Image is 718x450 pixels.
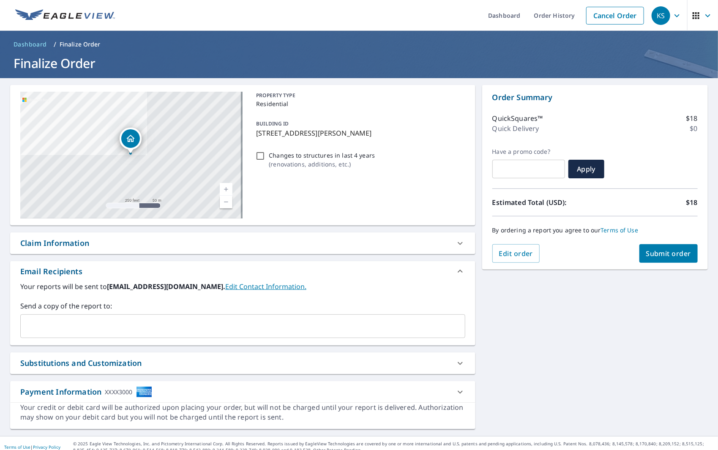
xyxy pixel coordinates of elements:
span: Edit order [499,249,533,258]
div: XXXX3000 [105,386,132,398]
img: cardImage [136,386,152,398]
p: $0 [690,123,698,134]
p: QuickSquares™ [492,113,543,123]
p: PROPERTY TYPE [256,92,461,99]
div: Payment Information [20,386,152,398]
label: Have a promo code? [492,148,565,155]
span: Dashboard [14,40,47,49]
p: | [4,445,60,450]
a: Dashboard [10,38,50,51]
div: Payment InformationXXXX3000cardImage [10,381,475,403]
a: Privacy Policy [33,444,60,450]
img: EV Logo [15,9,115,22]
label: Send a copy of the report to: [20,301,465,311]
button: Edit order [492,244,540,263]
a: Current Level 17, Zoom Out [220,196,232,208]
p: Estimated Total (USD): [492,197,595,207]
p: Order Summary [492,92,698,103]
p: By ordering a report you agree to our [492,226,698,234]
div: Dropped pin, building 1, Residential property, 6533 W Robin Ln Glendale, AZ 85310 [120,128,142,154]
span: Submit order [646,249,691,258]
p: $18 [686,197,698,207]
label: Your reports will be sent to [20,281,465,292]
p: [STREET_ADDRESS][PERSON_NAME] [256,128,461,138]
a: Terms of Use [601,226,639,234]
a: EditContactInfo [225,282,306,291]
nav: breadcrumb [10,38,708,51]
a: Cancel Order [586,7,644,25]
span: Apply [575,164,598,174]
p: Residential [256,99,461,108]
p: BUILDING ID [256,120,289,127]
div: KS [652,6,670,25]
b: [EMAIL_ADDRESS][DOMAIN_NAME]. [107,282,225,291]
p: Changes to structures in last 4 years [269,151,375,160]
p: $18 [686,113,698,123]
button: Apply [568,160,604,178]
a: Current Level 17, Zoom In [220,183,232,196]
a: Terms of Use [4,444,30,450]
p: ( renovations, additions, etc. ) [269,160,375,169]
div: Claim Information [10,232,475,254]
li: / [54,39,56,49]
div: Your credit or debit card will be authorized upon placing your order, but will not be charged unt... [20,403,465,422]
h1: Finalize Order [10,55,708,72]
p: Finalize Order [60,40,101,49]
div: Email Recipients [20,266,82,277]
div: Email Recipients [10,261,475,281]
div: Claim Information [20,237,89,249]
div: Substitutions and Customization [20,357,142,369]
button: Submit order [639,244,698,263]
p: Quick Delivery [492,123,539,134]
div: Substitutions and Customization [10,352,475,374]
